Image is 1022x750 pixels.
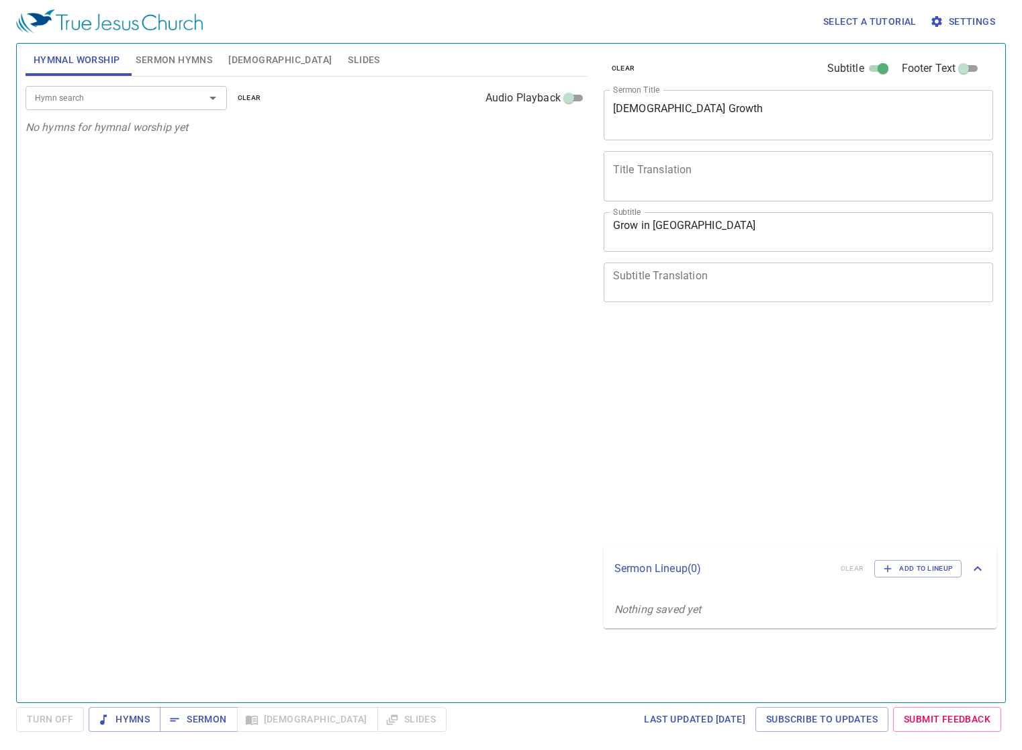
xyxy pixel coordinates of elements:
[598,316,917,541] iframe: from-child
[136,52,212,68] span: Sermon Hymns
[614,603,702,616] i: Nothing saved yet
[766,711,878,728] span: Subscribe to Updates
[16,9,203,34] img: True Jesus Church
[26,121,189,134] i: No hymns for hymnal worship yet
[99,711,150,728] span: Hymns
[883,563,953,575] span: Add to Lineup
[644,711,745,728] span: Last updated [DATE]
[348,52,379,68] span: Slides
[238,92,261,104] span: clear
[902,60,956,77] span: Footer Text
[893,707,1001,732] a: Submit Feedback
[874,560,962,577] button: Add to Lineup
[604,60,643,77] button: clear
[613,219,984,244] textarea: Grow in [GEOGRAPHIC_DATA]
[171,711,226,728] span: Sermon
[823,13,917,30] span: Select a tutorial
[34,52,120,68] span: Hymnal Worship
[614,561,830,577] p: Sermon Lineup ( 0 )
[612,62,635,75] span: clear
[230,90,269,106] button: clear
[933,13,995,30] span: Settings
[613,102,984,128] textarea: [DEMOGRAPHIC_DATA] Growth
[228,52,332,68] span: [DEMOGRAPHIC_DATA]
[755,707,888,732] a: Subscribe to Updates
[89,707,160,732] button: Hymns
[927,9,1001,34] button: Settings
[604,547,996,591] div: Sermon Lineup(0)clearAdd to Lineup
[827,60,864,77] span: Subtitle
[160,707,237,732] button: Sermon
[485,90,561,106] span: Audio Playback
[818,9,922,34] button: Select a tutorial
[904,711,990,728] span: Submit Feedback
[203,89,222,107] button: Open
[639,707,751,732] a: Last updated [DATE]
